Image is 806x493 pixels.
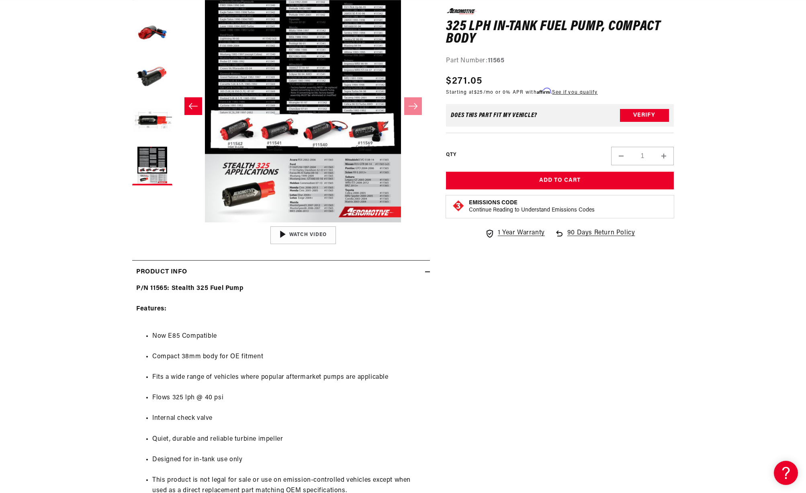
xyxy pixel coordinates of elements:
div: Does This part fit My vehicle? [451,112,537,119]
button: Load image 5 in gallery view [132,145,172,185]
li: Quiet, durable and reliable turbine impeller [152,434,426,445]
summary: Product Info [132,261,430,284]
button: Add to Cart [446,172,674,190]
button: Load image 2 in gallery view [132,12,172,53]
h1: 325 LPH In-Tank Fuel Pump, Compact Body [446,20,674,45]
span: 90 Days Return Policy [567,228,635,246]
li: Flows 325 lph @ 40 psi [152,393,426,403]
li: Fits a wide range of vehicles where popular aftermarket pumps are applicable [152,372,426,383]
button: Load image 3 in gallery view [132,57,172,97]
a: See if you qualify - Learn more about Affirm Financing (opens in modal) [552,90,597,95]
button: Emissions CodeContinue Reading to Understand Emissions Codes [469,199,595,214]
strong: Features: [136,306,166,312]
strong: 11565 [488,57,505,64]
strong: Emissions Code [469,200,518,206]
span: Affirm [537,88,551,94]
li: Now E85 Compatible [152,331,426,342]
img: Emissions code [452,199,465,212]
a: 1 Year Warranty [485,228,545,238]
li: Compact 38mm body for OE fitment [152,352,426,362]
button: Slide left [184,97,202,115]
button: Load image 4 in gallery view [132,101,172,141]
li: Internal check valve [152,413,426,424]
h2: Product Info [136,267,187,277]
label: QTY [446,151,456,158]
a: 90 Days Return Policy [554,228,635,246]
button: Verify [620,109,669,122]
span: $25 [474,90,483,95]
p: Starting at /mo or 0% APR with . [446,88,597,96]
span: $271.05 [446,74,482,88]
div: Part Number: [446,55,674,66]
p: Continue Reading to Understand Emissions Codes [469,207,595,214]
strong: P/N 11565: Stealth 325 Fuel Pump [136,285,243,292]
li: Designed for in-tank use only [152,455,426,465]
span: 1 Year Warranty [498,228,545,238]
button: Slide right [404,97,422,115]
